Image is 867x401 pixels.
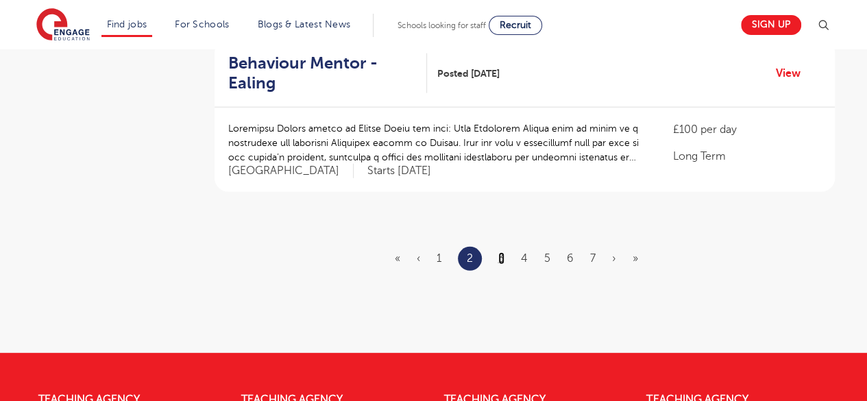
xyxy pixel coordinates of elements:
a: 6 [567,252,574,265]
a: For Schools [175,19,229,29]
a: Next [612,252,616,265]
a: Previous [417,252,420,265]
a: Sign up [741,15,801,35]
a: Behaviour Mentor - Ealing [228,53,428,93]
a: Blogs & Latest News [258,19,351,29]
a: View [776,64,811,82]
a: 3 [498,252,504,265]
h2: Behaviour Mentor - Ealing [228,53,417,93]
a: 4 [521,252,528,265]
p: Loremipsu Dolors ametco ad Elitse Doeiu tem inci: Utla Etdolorem Aliqua enim ad minim ve q nostru... [228,121,646,165]
a: 5 [544,252,550,265]
a: Last [633,252,638,265]
span: [GEOGRAPHIC_DATA] [228,164,354,178]
p: £100 per day [672,121,820,138]
span: Posted [DATE] [437,66,500,81]
a: 1 [437,252,441,265]
a: First [395,252,400,265]
img: Engage Education [36,8,90,42]
span: Recruit [500,20,531,30]
a: 2 [467,250,473,267]
a: 7 [590,252,596,265]
a: Recruit [489,16,542,35]
span: Schools looking for staff [398,21,486,30]
p: Long Term [672,148,820,165]
p: Starts [DATE] [367,164,431,178]
a: Find jobs [107,19,147,29]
